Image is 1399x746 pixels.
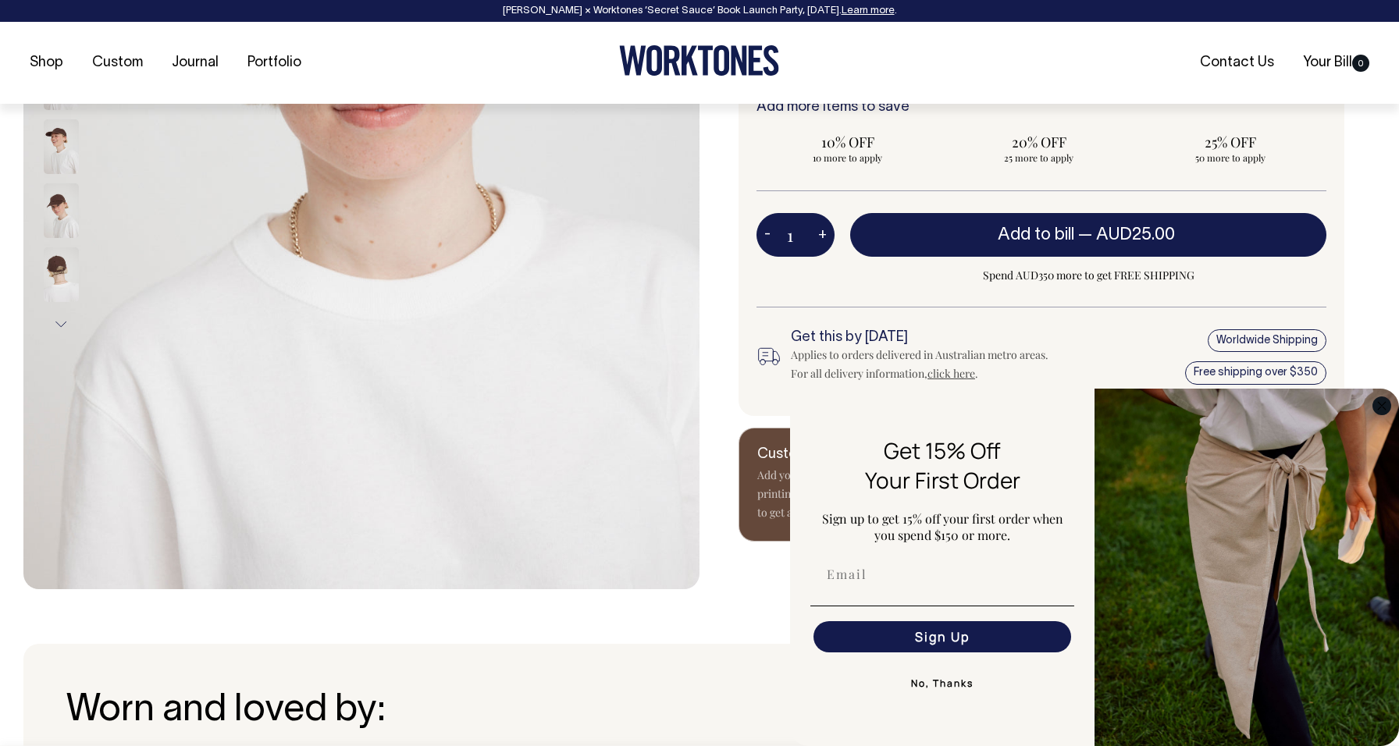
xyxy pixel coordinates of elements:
a: click here [927,366,975,381]
span: 0 [1352,55,1369,72]
input: 10% OFF 10 more to apply [756,128,938,169]
button: Close dialog [1372,396,1391,415]
div: FLYOUT Form [790,389,1399,746]
img: espresso [44,247,79,302]
button: - [756,219,778,250]
button: Sign Up [813,621,1071,652]
img: espresso [44,183,79,238]
h6: Customise this product [757,447,1007,463]
a: Custom [86,50,149,76]
input: 20% OFF 25 more to apply [948,128,1130,169]
input: 25% OFF 50 more to apply [1140,128,1322,169]
h3: Worn and loved by: [66,691,1333,732]
span: Add to bill [998,227,1074,243]
span: Your First Order [865,465,1020,495]
button: Next [49,307,73,342]
span: 10 more to apply [764,151,931,164]
img: 5e34ad8f-4f05-4173-92a8-ea475ee49ac9.jpeg [1095,389,1399,746]
button: No, Thanks [810,668,1074,699]
span: 10% OFF [764,133,931,151]
span: — [1078,227,1179,243]
a: Portfolio [241,50,308,76]
span: 25 more to apply [956,151,1122,164]
span: Spend AUD350 more to get FREE SHIPPING [850,266,1326,285]
a: Contact Us [1194,50,1280,76]
p: Add your branding with embroidery and screen printing, available on quantities over 25. Contact u... [757,466,1007,522]
span: AUD25.00 [1096,227,1175,243]
h6: Get this by [DATE] [791,330,1068,346]
span: Get 15% Off [884,435,1001,465]
div: Applies to orders delivered in Australian metro areas. For all delivery information, . [791,346,1068,383]
span: Sign up to get 15% off your first order when you spend $150 or more. [822,510,1063,543]
img: espresso [44,119,79,174]
span: 25% OFF [1148,133,1314,151]
img: underline [810,606,1074,606]
a: Your Bill0 [1297,50,1376,76]
span: 50 more to apply [1148,151,1314,164]
a: Learn more [842,6,895,16]
button: Add to bill —AUD25.00 [850,213,1326,257]
a: Shop [23,50,69,76]
button: + [810,219,835,250]
span: 20% OFF [956,133,1122,151]
h6: Add more items to save [756,100,1326,115]
input: Email [813,559,1071,590]
div: [PERSON_NAME] × Worktones ‘Secret Sauce’ Book Launch Party, [DATE]. . [16,5,1383,16]
a: Journal [166,50,225,76]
